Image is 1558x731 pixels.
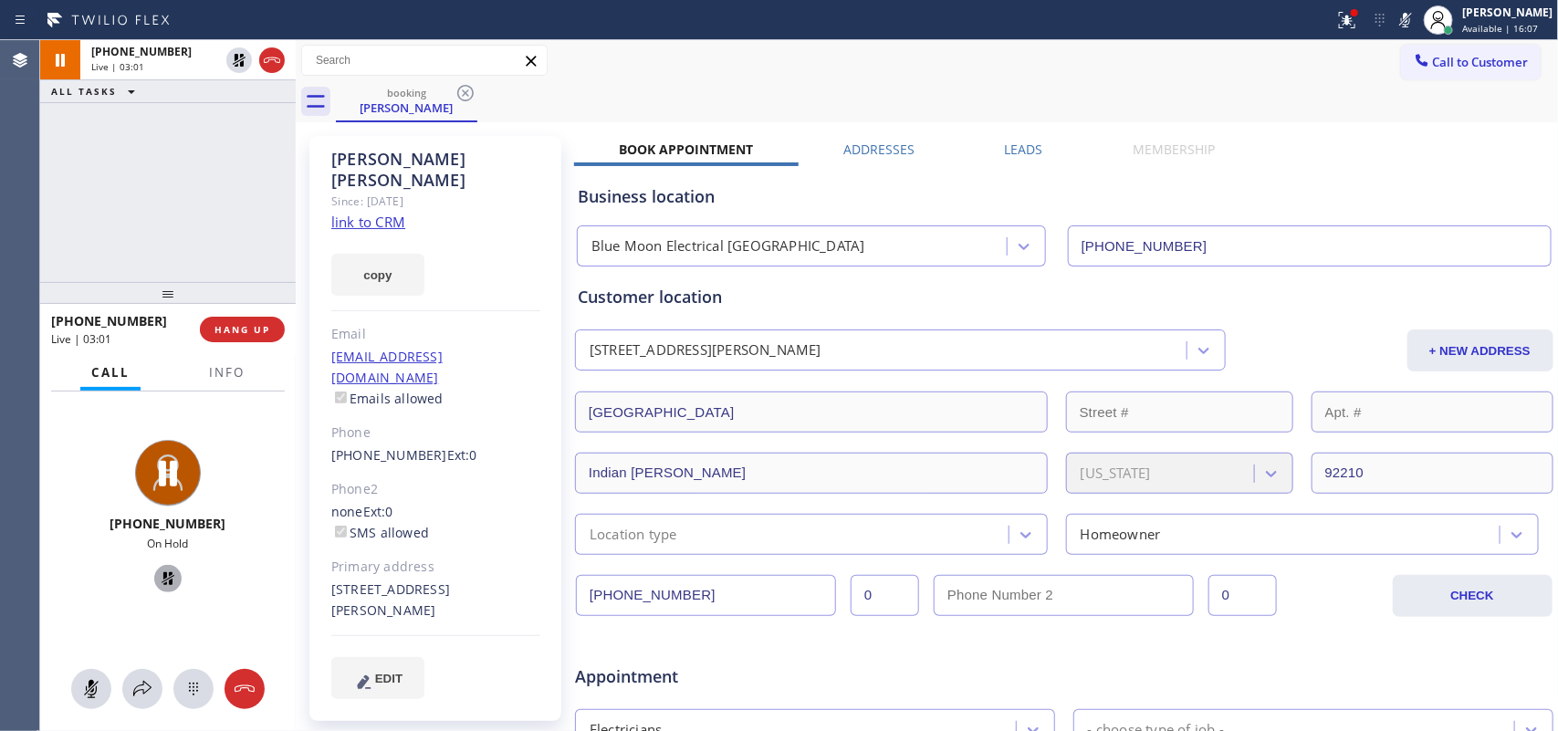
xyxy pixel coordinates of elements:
input: Ext. [851,575,919,616]
input: City [575,453,1048,494]
button: Info [198,355,256,391]
a: link to CRM [331,213,405,231]
span: Call to Customer [1433,54,1529,70]
button: Hang up [225,669,265,709]
span: Call [91,364,130,381]
span: Ext: 0 [363,503,393,520]
div: none [331,502,540,544]
span: [PHONE_NUMBER] [51,312,167,329]
label: Emails allowed [331,390,444,407]
div: [STREET_ADDRESS][PERSON_NAME] [590,340,821,361]
label: Book Appointment [619,141,753,158]
span: HANG UP [214,323,270,336]
div: booking [338,86,476,99]
span: Available | 16:07 [1462,22,1538,35]
div: [PERSON_NAME] [1462,5,1553,20]
div: Customer location [578,285,1551,309]
button: CHECK [1393,575,1553,617]
input: Phone Number [1068,225,1552,266]
a: [EMAIL_ADDRESS][DOMAIN_NAME] [331,348,443,386]
input: Ext. 2 [1208,575,1277,616]
a: [PHONE_NUMBER] [331,446,447,464]
button: Open directory [122,669,162,709]
div: Primary address [331,557,540,578]
label: SMS allowed [331,524,429,541]
div: Phone [331,423,540,444]
input: Emails allowed [335,392,347,403]
input: Street # [1066,392,1293,433]
button: Call [80,355,141,391]
div: Phone2 [331,479,540,500]
div: Since: [DATE] [331,191,540,212]
button: ALL TASKS [40,80,153,102]
span: ALL TASKS [51,85,117,98]
span: [PHONE_NUMBER] [110,515,226,532]
span: Live | 03:01 [91,60,144,73]
span: Appointment [575,664,899,689]
input: Apt. # [1312,392,1553,433]
div: Business location [578,184,1551,209]
button: EDIT [331,657,424,699]
button: Unhold Customer [154,565,182,592]
div: Location type [590,524,677,545]
button: HANG UP [200,317,285,342]
div: [STREET_ADDRESS][PERSON_NAME] [331,580,540,621]
input: Address [575,392,1048,433]
span: Ext: 0 [447,446,477,464]
div: Homeowner [1081,524,1161,545]
button: Hang up [259,47,285,73]
div: Blue Moon Electrical [GEOGRAPHIC_DATA] [591,236,865,257]
span: Info [209,364,245,381]
span: On Hold [148,536,189,551]
button: copy [331,254,424,296]
input: SMS allowed [335,526,347,538]
div: Email [331,324,540,345]
label: Membership [1133,141,1215,158]
label: Addresses [843,141,915,158]
span: EDIT [375,672,403,685]
div: Tammy Davis [338,81,476,120]
input: Phone Number [576,575,836,616]
input: Search [302,46,547,75]
button: + NEW ADDRESS [1407,329,1553,371]
button: Open dialpad [173,669,214,709]
label: Leads [1005,141,1043,158]
div: [PERSON_NAME] [PERSON_NAME] [331,149,540,191]
button: Call to Customer [1401,45,1541,79]
div: [PERSON_NAME] [338,99,476,116]
button: Mute [1393,7,1418,33]
button: Unhold Customer [226,47,252,73]
span: [PHONE_NUMBER] [91,44,192,59]
span: Live | 03:01 [51,331,111,347]
input: Phone Number 2 [934,575,1194,616]
button: Mute [71,669,111,709]
input: ZIP [1312,453,1553,494]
